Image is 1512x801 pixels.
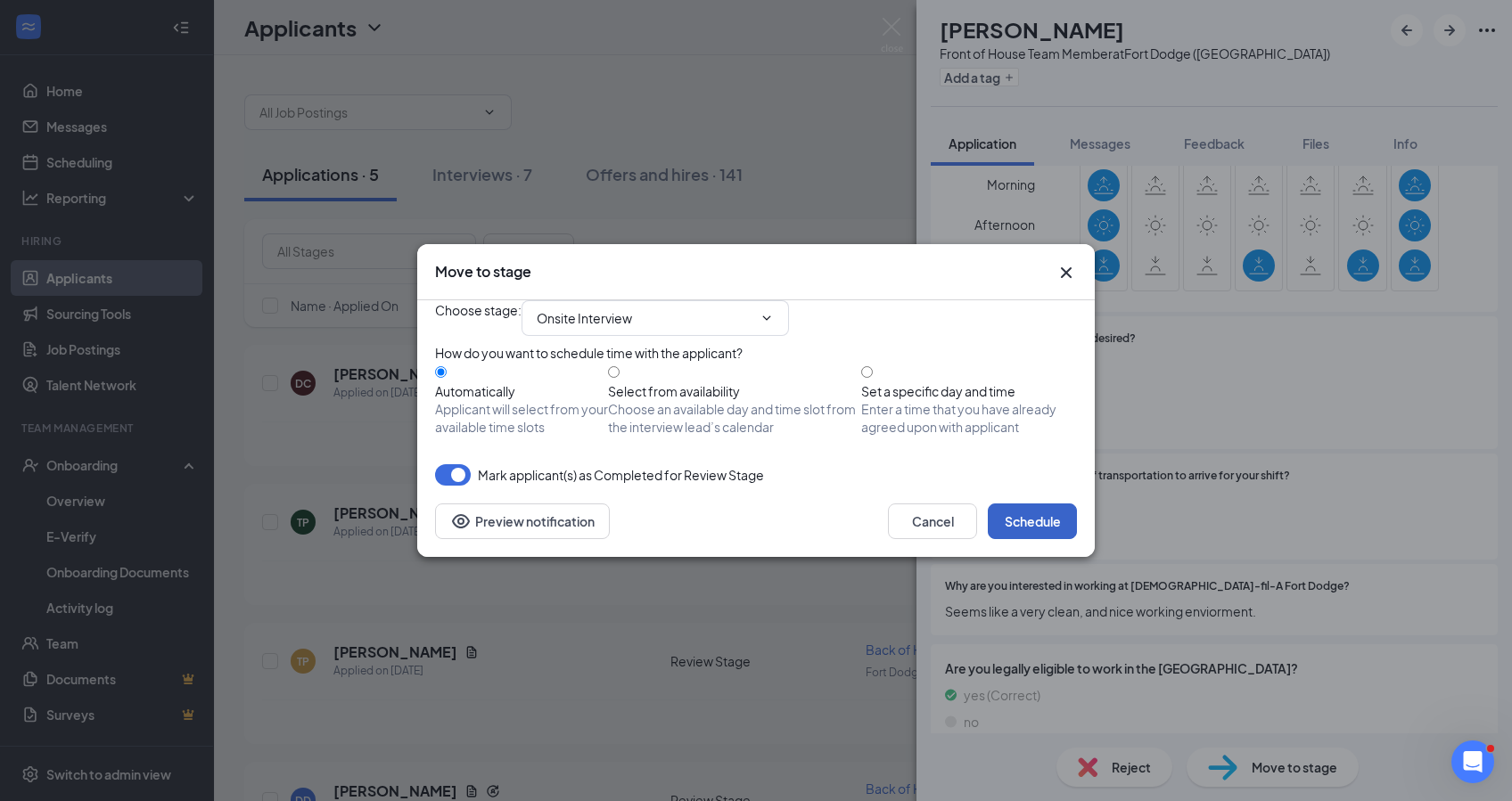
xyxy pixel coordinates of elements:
[1056,262,1077,283] svg: Cross
[608,400,861,436] span: Choose an available day and time slot from the interview lead’s calendar
[435,343,1077,363] div: How do you want to schedule time with the applicant?
[861,382,1077,400] div: Set a specific day and time
[435,262,531,282] h3: Move to stage
[861,400,1077,436] span: Enter a time that you have already agreed upon with applicant
[760,311,774,325] svg: ChevronDown
[435,503,610,539] button: Preview notificationEye
[435,382,608,400] div: Automatically
[888,503,977,539] button: Cancel
[450,511,472,532] svg: Eye
[435,300,522,336] span: Choose stage :
[988,503,1077,539] button: Schedule
[1451,740,1494,783] iframe: Intercom live chat
[1056,262,1077,283] button: Close
[435,400,608,436] span: Applicant will select from your available time slots
[478,464,764,486] span: Mark applicant(s) as Completed for Review Stage
[608,382,861,400] div: Select from availability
